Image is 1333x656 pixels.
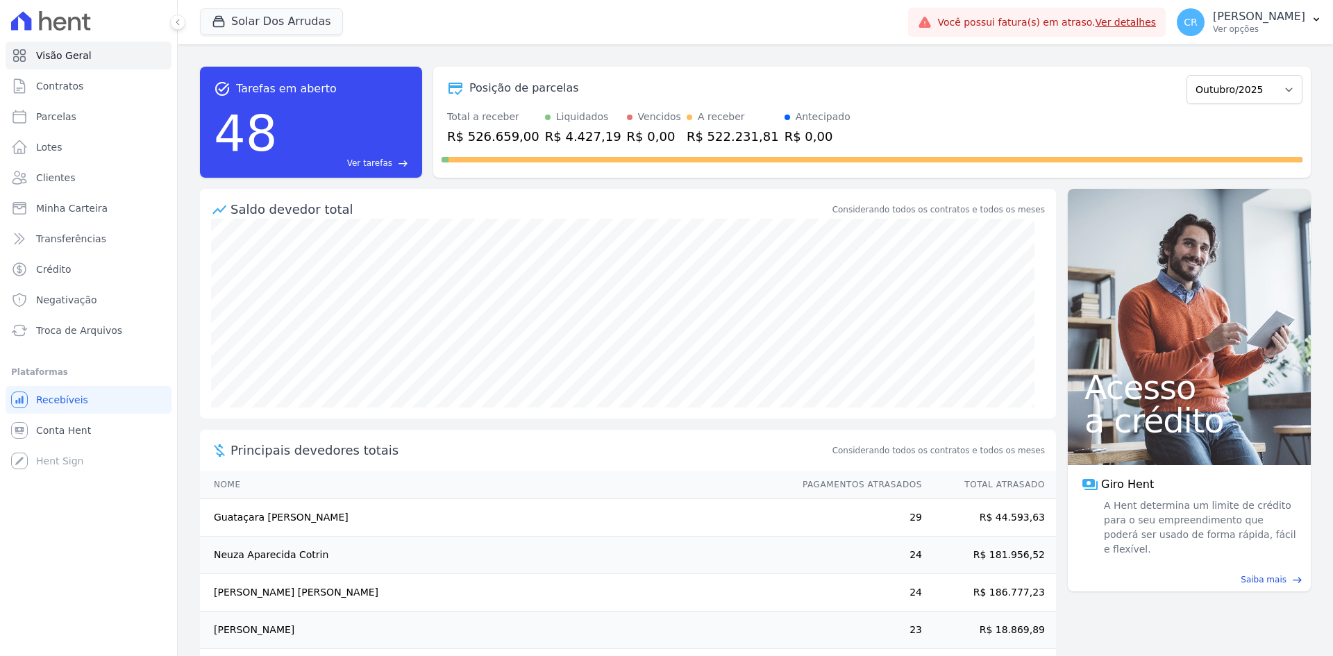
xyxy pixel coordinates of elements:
a: Recebíveis [6,386,171,414]
td: 24 [789,537,923,574]
div: Total a receber [447,110,539,124]
span: Considerando todos os contratos e todos os meses [832,444,1045,457]
td: R$ 186.777,23 [923,574,1056,612]
td: [PERSON_NAME] [PERSON_NAME] [200,574,789,612]
a: Conta Hent [6,417,171,444]
a: Contratos [6,72,171,100]
div: Plataformas [11,364,166,380]
th: Total Atrasado [923,471,1056,499]
td: 29 [789,499,923,537]
div: Posição de parcelas [469,80,579,96]
a: Negativação [6,286,171,314]
span: Ver tarefas [347,157,392,169]
div: Antecipado [796,110,850,124]
span: Clientes [36,171,75,185]
span: Saiba mais [1241,573,1286,586]
td: Neuza Aparecida Cotrin [200,537,789,574]
div: Liquidados [556,110,609,124]
span: Lotes [36,140,62,154]
span: task_alt [214,81,230,97]
div: Vencidos [638,110,681,124]
a: Crédito [6,255,171,283]
a: Visão Geral [6,42,171,69]
a: Transferências [6,225,171,253]
div: A receber [698,110,745,124]
a: Clientes [6,164,171,192]
td: [PERSON_NAME] [200,612,789,649]
div: R$ 4.427,19 [545,127,621,146]
div: R$ 522.231,81 [687,127,779,146]
div: 48 [214,97,278,169]
p: [PERSON_NAME] [1213,10,1305,24]
span: Recebíveis [36,393,88,407]
span: Giro Hent [1101,476,1154,493]
td: Guataçara [PERSON_NAME] [200,499,789,537]
span: A Hent determina um limite de crédito para o seu empreendimento que poderá ser usado de forma ráp... [1101,498,1297,557]
a: Ver tarefas east [283,157,408,169]
th: Pagamentos Atrasados [789,471,923,499]
td: 23 [789,612,923,649]
td: 24 [789,574,923,612]
div: Saldo devedor total [230,200,830,219]
td: R$ 44.593,63 [923,499,1056,537]
span: east [1292,575,1302,585]
span: Visão Geral [36,49,92,62]
a: Troca de Arquivos [6,317,171,344]
th: Nome [200,471,789,499]
td: R$ 18.869,89 [923,612,1056,649]
span: Troca de Arquivos [36,323,122,337]
a: Lotes [6,133,171,161]
div: Considerando todos os contratos e todos os meses [832,203,1045,216]
span: Tarefas em aberto [236,81,337,97]
span: Conta Hent [36,423,91,437]
span: Principais devedores totais [230,441,830,460]
span: CR [1184,17,1198,27]
span: a crédito [1084,404,1294,437]
button: CR [PERSON_NAME] Ver opções [1166,3,1333,42]
div: R$ 0,00 [785,127,850,146]
a: Minha Carteira [6,194,171,222]
span: Crédito [36,262,72,276]
span: Transferências [36,232,106,246]
a: Ver detalhes [1096,17,1157,28]
a: Saiba mais east [1076,573,1302,586]
span: Contratos [36,79,83,93]
button: Solar Dos Arrudas [200,8,343,35]
p: Ver opções [1213,24,1305,35]
td: R$ 181.956,52 [923,537,1056,574]
span: Minha Carteira [36,201,108,215]
span: Acesso [1084,371,1294,404]
div: R$ 0,00 [627,127,681,146]
span: Parcelas [36,110,76,124]
a: Parcelas [6,103,171,131]
span: Você possui fatura(s) em atraso. [937,15,1156,30]
div: R$ 526.659,00 [447,127,539,146]
span: east [398,158,408,169]
span: Negativação [36,293,97,307]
